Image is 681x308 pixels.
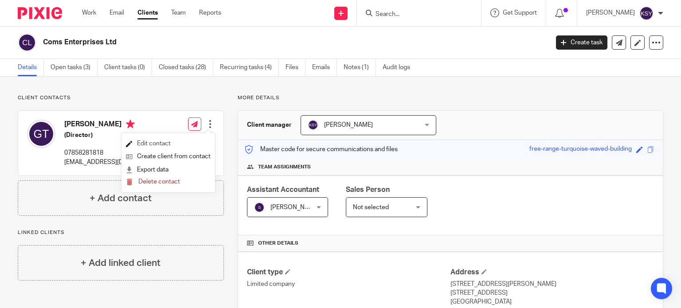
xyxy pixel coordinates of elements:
[18,229,224,236] p: Linked clients
[126,137,211,150] a: Edit contact
[64,158,165,167] p: [EMAIL_ADDRESS][DOMAIN_NAME]
[312,59,337,76] a: Emails
[64,131,165,140] h5: (Director)
[126,176,180,188] button: Delete contact
[199,8,221,17] a: Reports
[137,8,158,17] a: Clients
[82,8,96,17] a: Work
[245,145,398,154] p: Master code for secure communications and files
[286,59,305,76] a: Files
[238,94,663,101] p: More details
[64,148,165,157] p: 07858281818
[247,186,319,193] span: Assistant Accountant
[126,120,135,129] i: Primary
[18,7,62,19] img: Pixie
[220,59,279,76] a: Recurring tasks (4)
[171,8,186,17] a: Team
[344,59,376,76] a: Notes (1)
[90,191,152,205] h4: + Add contact
[353,204,389,211] span: Not selected
[450,289,654,297] p: [STREET_ADDRESS]
[110,8,124,17] a: Email
[27,120,55,148] img: svg%3E
[529,144,632,155] div: free-range-turquoise-waved-building
[159,59,213,76] a: Closed tasks (28)
[586,8,635,17] p: [PERSON_NAME]
[18,94,224,101] p: Client contacts
[254,202,265,213] img: svg%3E
[556,35,607,50] a: Create task
[324,122,373,128] span: [PERSON_NAME]
[450,280,654,289] p: [STREET_ADDRESS][PERSON_NAME]
[450,297,654,306] p: [GEOGRAPHIC_DATA]
[126,164,211,176] a: Export data
[126,150,211,163] a: Create client from contact
[450,268,654,277] h4: Address
[308,120,318,130] img: svg%3E
[346,186,390,193] span: Sales Person
[43,38,443,47] h2: Coms Enterprises Ltd
[104,59,152,76] a: Client tasks (0)
[383,59,417,76] a: Audit logs
[258,164,311,171] span: Team assignments
[64,120,165,131] h4: [PERSON_NAME]
[270,204,325,211] span: [PERSON_NAME] R
[375,11,454,19] input: Search
[247,268,450,277] h4: Client type
[503,10,537,16] span: Get Support
[51,59,98,76] a: Open tasks (3)
[81,256,160,270] h4: + Add linked client
[18,33,36,52] img: svg%3E
[247,121,292,129] h3: Client manager
[258,240,298,247] span: Other details
[639,6,654,20] img: svg%3E
[247,280,450,289] p: Limited company
[18,59,44,76] a: Details
[138,179,180,185] span: Delete contact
